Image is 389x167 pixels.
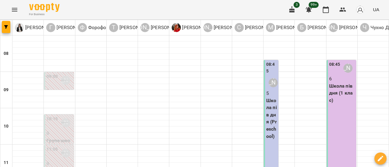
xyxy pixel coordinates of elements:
p: 6 [329,75,355,82]
label: 09:00 [46,73,58,80]
p: [PERSON_NAME] [306,24,344,31]
p: [PERSON_NAME] [24,24,62,31]
h6: 11 [4,159,9,166]
div: Гандрабура Наталя [61,76,70,85]
a: [PERSON_NAME] [PERSON_NAME] [140,23,188,32]
a: Б [PERSON_NAME] [297,23,344,32]
span: UA [373,6,379,13]
p: [PERSON_NAME] [338,24,376,31]
div: Мінакова Олена [269,78,278,87]
p: [PERSON_NAME] [181,24,219,31]
div: Собченко Катерина [235,23,282,32]
div: Шуйська Ольга [172,23,219,32]
p: [PERSON_NAME] [150,24,188,31]
span: For Business [29,12,60,16]
button: UA [370,4,382,15]
a: М [PERSON_NAME] [266,23,313,32]
a: [PERSON_NAME] [PERSON_NAME] [203,23,250,32]
img: Voopty Logo [29,3,60,12]
h6: 09 [4,87,9,93]
div: Б [297,23,306,32]
img: К [15,23,24,32]
span: 99+ [309,2,319,8]
div: Тополь Юлія [109,23,156,32]
p: 5 [266,90,277,97]
p: [PERSON_NAME] [118,24,156,31]
img: Ш [172,23,181,32]
h6: 08 [4,50,9,57]
div: М [266,23,275,32]
div: Ф [78,23,87,32]
div: Мінакова Олена [266,23,313,32]
p: [PERSON_NAME] [212,24,250,31]
h6: 10 [4,123,9,130]
a: Ф Форофонтова Олена [78,23,136,32]
div: Гандрабура Наталя [61,118,70,127]
p: Школа пів дня (Preschool) [266,97,277,140]
a: Ш [PERSON_NAME] [172,23,219,32]
div: Компаніченко Марія [203,23,250,32]
div: Білошицька Діана [297,23,344,32]
a: С [PERSON_NAME] [235,23,282,32]
a: К [PERSON_NAME] [15,23,62,32]
div: [PERSON_NAME] [329,23,338,32]
div: Ануфрієва Ксенія [329,23,376,32]
button: Menu [7,2,22,17]
div: Ануфрієва Ксенія [343,64,353,73]
label: 10:15 [46,116,58,122]
div: Коваленко Аміна [15,23,62,32]
div: Гандрабура Наталя [61,149,70,158]
img: avatar_s.png [356,5,364,14]
div: [PERSON_NAME] [140,23,150,32]
a: [PERSON_NAME] [PERSON_NAME] [329,23,376,32]
div: Т [109,23,118,32]
label: 08:45 [266,61,277,74]
div: Форофонтова Олена [78,23,136,32]
div: Ч [360,23,369,32]
div: Гандрабура Наталя [46,23,93,32]
label: 11:05 [46,146,58,153]
p: 0 [46,130,72,137]
div: С [235,23,244,32]
a: Г [PERSON_NAME] [46,23,93,32]
a: Т [PERSON_NAME] [109,23,156,32]
p: [PERSON_NAME] [275,24,313,31]
p: Форофонтова Олена [87,24,136,31]
p: [PERSON_NAME] [55,24,93,31]
p: Школа пів дня (1 клас) [329,82,355,104]
div: [PERSON_NAME] [203,23,212,32]
label: 08:45 [329,61,340,68]
p: [PERSON_NAME] [244,24,282,31]
span: 3 [294,2,300,8]
div: Г [46,23,55,32]
p: 0 [46,87,72,95]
